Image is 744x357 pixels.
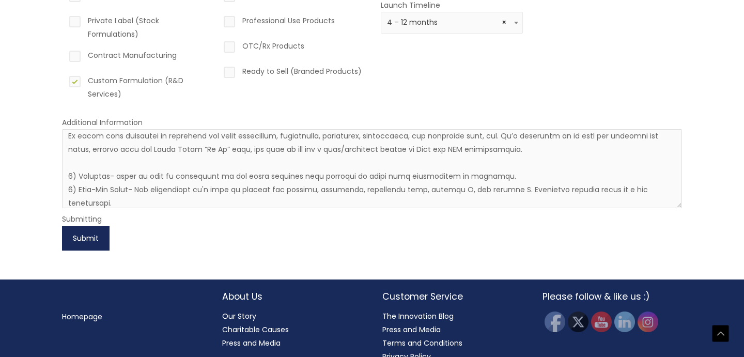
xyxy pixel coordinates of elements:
[382,290,522,303] h2: Customer Service
[67,74,209,101] label: Custom Formulation (R&D Services)
[67,49,209,66] label: Contract Manufacturing
[62,312,102,322] a: Homepage
[62,212,682,226] div: Submitting
[222,14,364,32] label: Professional Use Products
[381,12,523,34] span: 4 – 12 months
[222,290,362,303] h2: About Us
[382,324,441,335] a: Press and Media
[545,312,565,332] img: Facebook
[222,65,364,82] label: Ready to Sell (Branded Products)
[62,226,110,251] button: Submit
[382,338,462,348] a: Terms and Conditions
[222,324,289,335] a: Charitable Causes
[222,309,362,350] nav: About Us
[382,311,454,321] a: The Innovation Blog
[67,14,209,41] label: Private Label (Stock Formulations)
[222,311,256,321] a: Our Story
[387,18,517,27] span: 4 – 12 months
[62,310,202,323] nav: Menu
[568,312,588,332] img: Twitter
[62,117,143,128] label: Additional Information
[222,39,364,57] label: OTC/Rx Products
[502,18,506,27] span: Remove all items
[542,290,682,303] h2: Please follow & like us :)
[222,338,281,348] a: Press and Media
